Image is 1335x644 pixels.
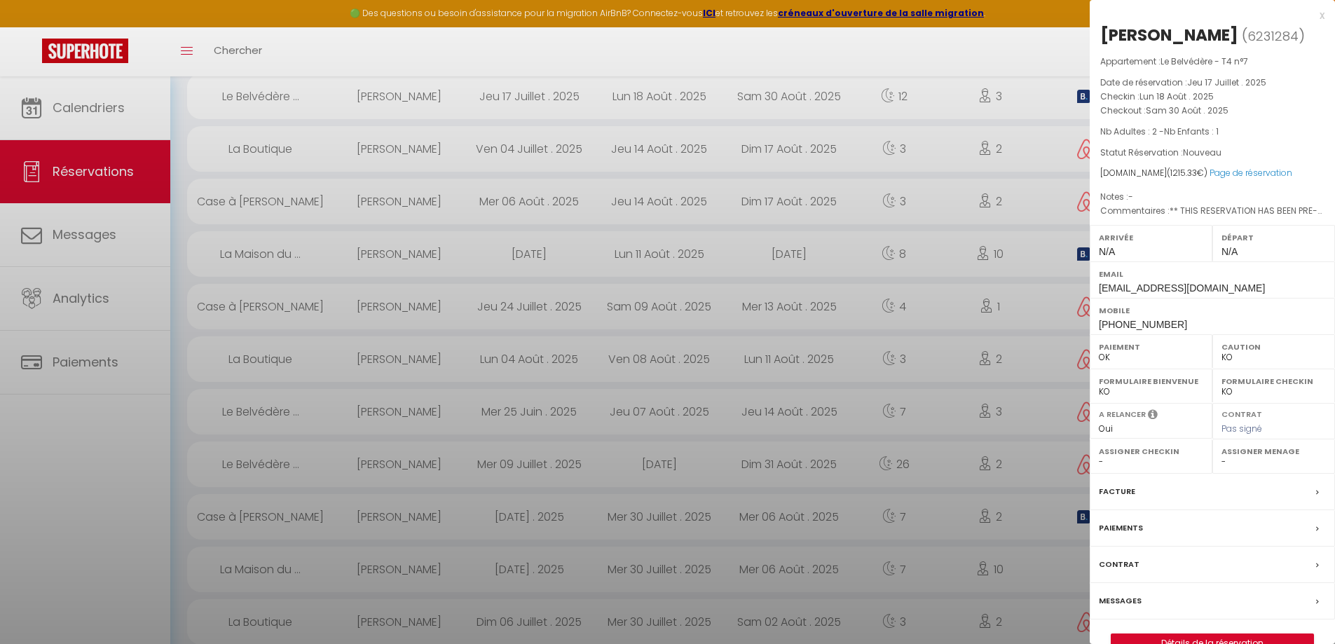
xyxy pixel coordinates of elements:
[1146,104,1228,116] span: Sam 30 Août . 2025
[1210,167,1292,179] a: Page de réservation
[1099,374,1203,388] label: Formulaire Bienvenue
[1247,27,1299,45] span: 6231284
[1139,90,1214,102] span: Lun 18 Août . 2025
[1100,204,1324,218] p: Commentaires :
[1099,557,1139,572] label: Contrat
[1221,409,1262,418] label: Contrat
[1187,76,1266,88] span: Jeu 17 Juillet . 2025
[1100,24,1238,46] div: [PERSON_NAME]
[1099,246,1115,257] span: N/A
[1100,55,1324,69] p: Appartement :
[1221,246,1238,257] span: N/A
[1170,167,1197,179] span: 1215.33
[1221,374,1326,388] label: Formulaire Checkin
[1090,7,1324,24] div: x
[1099,444,1203,458] label: Assigner Checkin
[1242,26,1305,46] span: ( )
[1099,303,1326,317] label: Mobile
[1100,104,1324,118] p: Checkout :
[1221,444,1326,458] label: Assigner Menage
[1099,484,1135,499] label: Facture
[1161,55,1248,67] span: Le Belvédère - T4 n°7
[1148,409,1158,424] i: Sélectionner OUI si vous souhaiter envoyer les séquences de messages post-checkout
[11,6,53,48] button: Ouvrir le widget de chat LiveChat
[1099,231,1203,245] label: Arrivée
[1100,146,1324,160] p: Statut Réservation :
[1167,167,1207,179] span: ( €)
[1221,423,1262,434] span: Pas signé
[1100,125,1219,137] span: Nb Adultes : 2 -
[1100,190,1324,204] p: Notes :
[1100,90,1324,104] p: Checkin :
[1099,340,1203,354] label: Paiement
[1221,340,1326,354] label: Caution
[1099,267,1326,281] label: Email
[1128,191,1133,203] span: -
[1099,521,1143,535] label: Paiements
[1099,409,1146,420] label: A relancer
[1100,76,1324,90] p: Date de réservation :
[1221,231,1326,245] label: Départ
[1164,125,1219,137] span: Nb Enfants : 1
[1099,594,1142,608] label: Messages
[1100,167,1324,180] div: [DOMAIN_NAME]
[1183,146,1221,158] span: Nouveau
[1099,319,1187,330] span: [PHONE_NUMBER]
[1099,282,1265,294] span: [EMAIL_ADDRESS][DOMAIN_NAME]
